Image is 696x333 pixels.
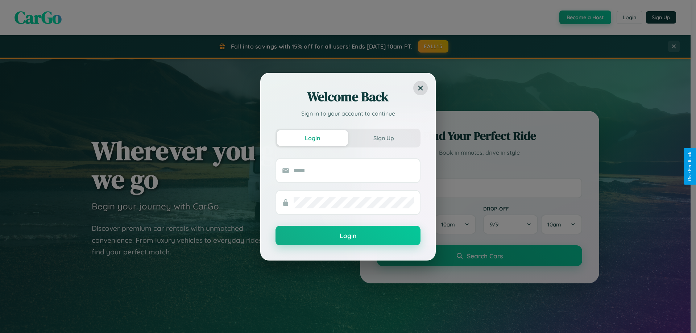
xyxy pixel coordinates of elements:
[275,226,420,245] button: Login
[275,88,420,105] h2: Welcome Back
[687,152,692,181] div: Give Feedback
[348,130,419,146] button: Sign Up
[277,130,348,146] button: Login
[275,109,420,118] p: Sign in to your account to continue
